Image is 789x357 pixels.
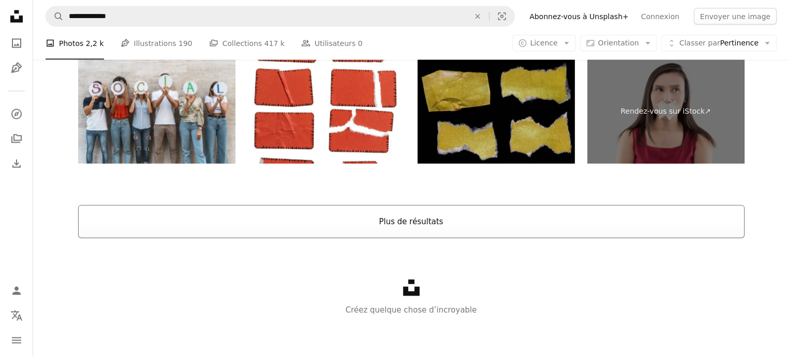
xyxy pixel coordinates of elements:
a: Historique de téléchargement [6,153,27,174]
a: Abonnez-vous à Unsplash+ [523,8,635,25]
button: Rechercher sur Unsplash [46,7,64,26]
a: Collections 417 k [209,27,285,60]
a: Accueil — Unsplash [6,6,27,29]
img: ensemble numérique de réset élevé des autocollants de papier mat sur le fond blanc, autocollants ... [248,59,405,164]
a: Rendez-vous sur iStock↗ [587,59,745,164]
button: Recherche de visuels [489,7,514,26]
a: Explorer [6,104,27,125]
img: belle série d'autocollants de papier jaune mat sur fond noir, autocollants en papier froissé avec... [418,59,575,164]
a: Photos [6,33,27,54]
button: Menu [6,330,27,351]
button: Classer parPertinence [661,35,777,52]
form: Rechercher des visuels sur tout le site [46,6,515,27]
a: Illustrations 190 [121,27,192,60]
button: Langue [6,305,27,326]
button: Orientation [580,35,657,52]
button: Effacer [466,7,489,26]
a: Connexion [635,8,686,25]
span: 0 [358,38,363,49]
button: Plus de résultats [78,205,745,238]
span: 190 [178,38,192,49]
a: Connexion / S’inscrire [6,281,27,301]
span: Pertinence [679,38,758,49]
a: Collections [6,129,27,149]
img: Groupe de jeunes de différents pays personnes cachant leurs visages avec le monde âsocialâ. Conce... [78,59,235,164]
a: Utilisateurs 0 [301,27,363,60]
a: Illustrations [6,58,27,79]
button: Envoyer une image [694,8,777,25]
span: Licence [530,39,558,47]
p: Créez quelque chose d’incroyable [33,304,789,316]
span: Classer par [679,39,720,47]
span: 417 k [264,38,285,49]
span: Orientation [598,39,639,47]
button: Licence [512,35,576,52]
